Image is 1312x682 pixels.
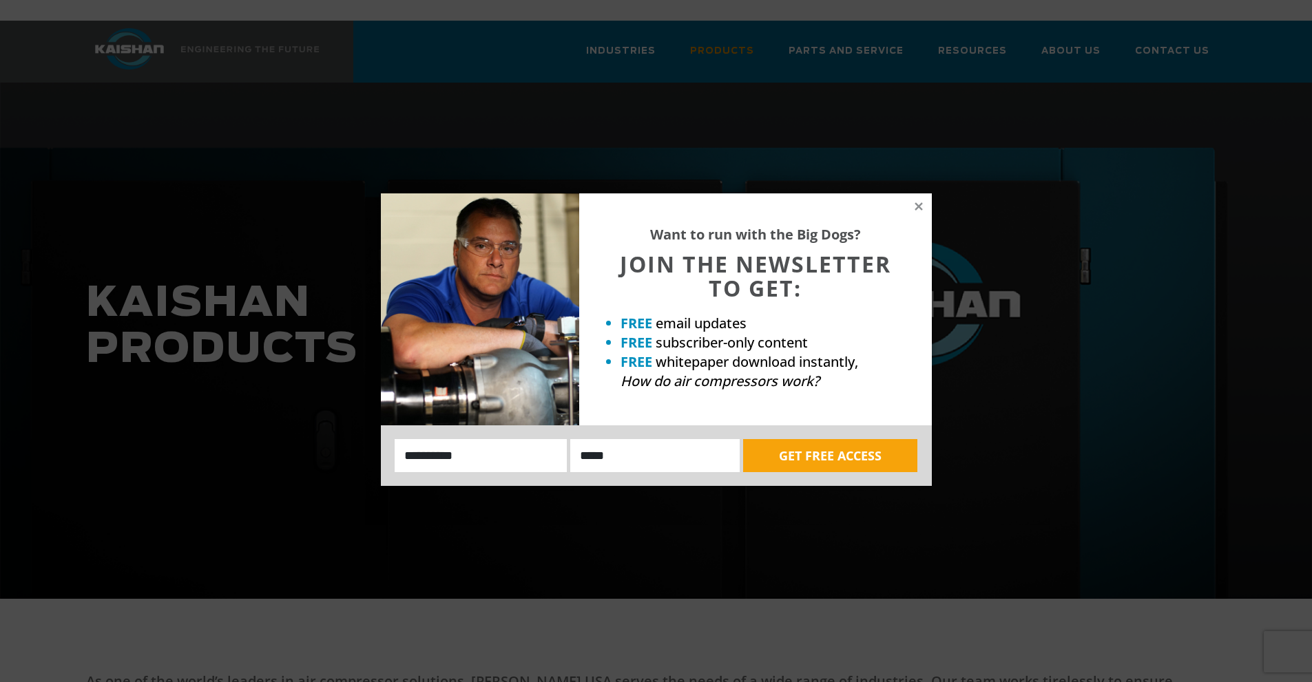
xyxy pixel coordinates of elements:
input: Email [570,439,740,472]
button: GET FREE ACCESS [743,439,917,472]
span: whitepaper download instantly, [656,352,858,371]
span: JOIN THE NEWSLETTER TO GET: [620,249,891,303]
em: How do air compressors work? [621,372,820,390]
strong: FREE [621,352,652,371]
strong: FREE [621,314,652,332]
button: Close [913,200,925,213]
strong: FREE [621,333,652,352]
span: subscriber-only content [656,333,808,352]
strong: Want to run with the Big Dogs? [650,225,861,244]
span: email updates [656,314,747,332]
input: Name: [395,439,568,472]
